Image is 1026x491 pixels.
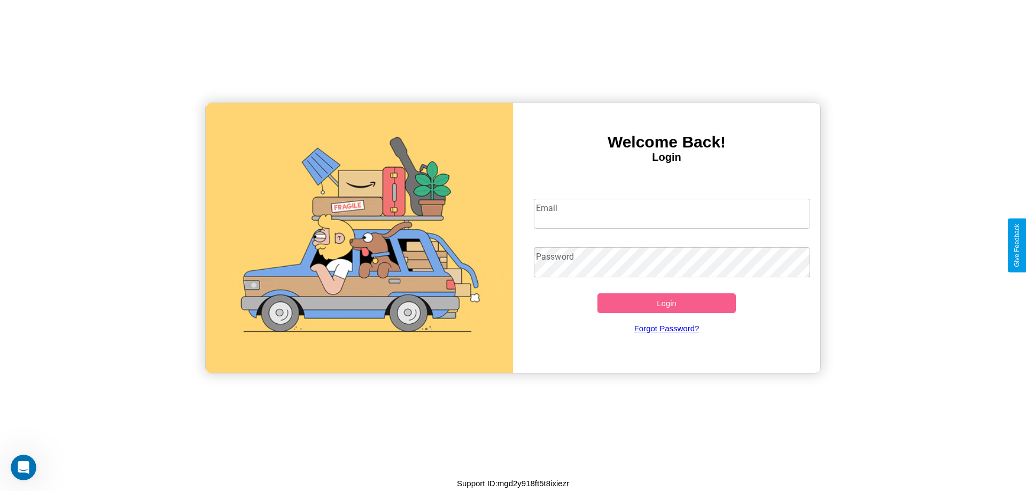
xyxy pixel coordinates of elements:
[206,103,513,373] img: gif
[1013,224,1021,267] div: Give Feedback
[528,313,805,344] a: Forgot Password?
[11,455,36,480] iframe: Intercom live chat
[513,133,820,151] h3: Welcome Back!
[457,476,569,490] p: Support ID: mgd2y918ft5t8ixiezr
[513,151,820,163] h4: Login
[597,293,736,313] button: Login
